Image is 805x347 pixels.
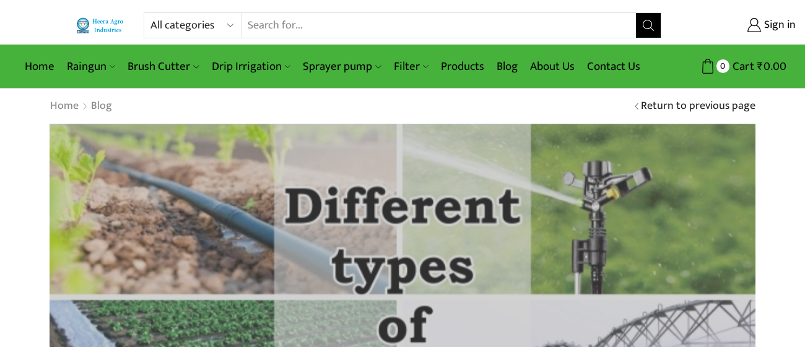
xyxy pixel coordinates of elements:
[19,52,61,81] a: Home
[490,52,524,81] a: Blog
[241,13,636,38] input: Search for...
[761,17,796,33] span: Sign in
[206,52,297,81] a: Drip Irrigation
[524,52,581,81] a: About Us
[641,98,755,114] a: Return to previous page
[121,52,205,81] a: Brush Cutter
[729,58,754,75] span: Cart
[581,52,646,81] a: Contact Us
[61,52,121,81] a: Raingun
[757,57,786,76] bdi: 0.00
[297,52,387,81] a: Sprayer pump
[435,52,490,81] a: Products
[680,14,796,36] a: Sign in
[674,55,786,78] a: 0 Cart ₹0.00
[757,57,764,76] span: ₹
[388,52,435,81] a: Filter
[90,98,113,114] a: Blog
[50,98,79,114] a: Home
[636,13,661,38] button: Search button
[716,59,729,72] span: 0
